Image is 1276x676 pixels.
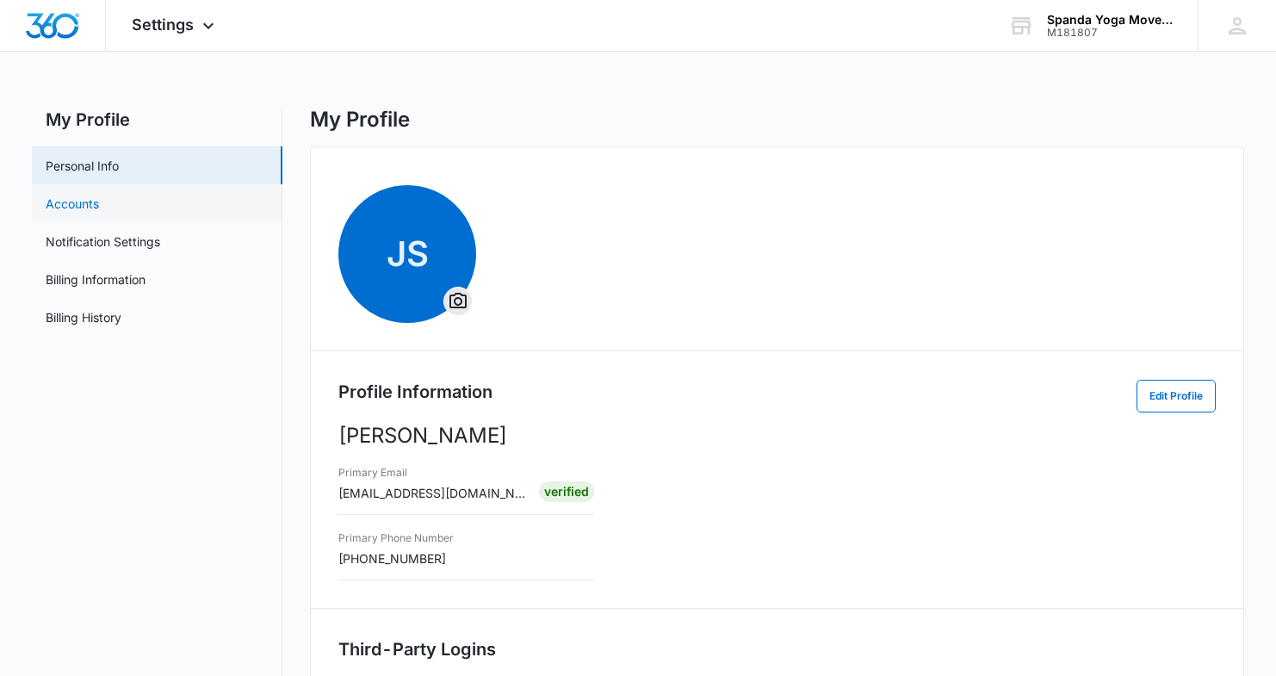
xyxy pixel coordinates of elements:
a: Billing History [46,308,121,326]
a: Personal Info [46,157,119,175]
h2: My Profile [32,107,282,133]
div: account id [1047,27,1173,39]
a: Accounts [46,195,99,213]
button: Edit Profile [1137,380,1216,412]
div: [PHONE_NUMBER] [338,527,454,567]
a: Notification Settings [46,233,160,251]
h3: Primary Email [338,465,527,481]
span: [EMAIL_ADDRESS][DOMAIN_NAME] [338,486,546,500]
button: Overflow Menu [444,288,472,315]
a: Billing Information [46,270,146,288]
h2: Profile Information [338,379,492,405]
span: Settings [132,16,194,34]
h2: Third-Party Logins [338,636,1216,662]
div: Verified [539,481,594,502]
h3: Primary Phone Number [338,530,454,546]
span: JS [338,185,476,323]
div: account name [1047,13,1173,27]
p: [PERSON_NAME] [338,420,1216,451]
h1: My Profile [310,107,410,133]
span: JSOverflow Menu [338,185,476,323]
